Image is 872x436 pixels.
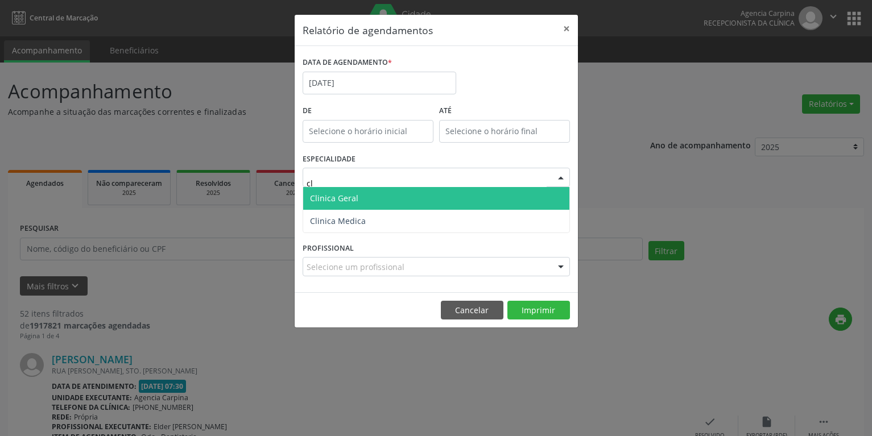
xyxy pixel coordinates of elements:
label: De [303,102,433,120]
label: PROFISSIONAL [303,239,354,257]
span: Selecione um profissional [307,261,404,273]
span: Clinica Medica [310,215,366,226]
input: Seleciona uma especialidade [307,172,547,194]
input: Selecione uma data ou intervalo [303,72,456,94]
input: Selecione o horário final [439,120,570,143]
button: Imprimir [507,301,570,320]
label: DATA DE AGENDAMENTO [303,54,392,72]
span: Clinica Geral [310,193,358,204]
h5: Relatório de agendamentos [303,23,433,38]
label: ESPECIALIDADE [303,151,356,168]
input: Selecione o horário inicial [303,120,433,143]
button: Close [555,15,578,43]
button: Cancelar [441,301,503,320]
label: ATÉ [439,102,570,120]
